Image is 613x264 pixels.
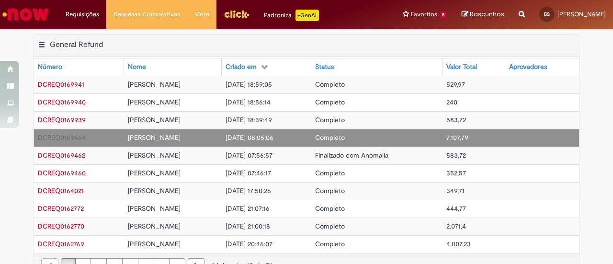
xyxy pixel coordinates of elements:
[411,10,437,19] span: Favoritos
[38,186,84,195] a: Abrir Registro: DCREQ0164021
[315,169,345,177] span: Completo
[446,204,466,213] span: 444,77
[38,98,86,106] a: Abrir Registro: DCREQ0169940
[38,40,45,52] button: General Refund Menu de contexto
[128,133,181,142] span: [PERSON_NAME]
[128,222,181,230] span: [PERSON_NAME]
[544,11,550,17] span: BS
[226,80,272,89] span: [DATE] 18:59:05
[315,80,345,89] span: Completo
[446,222,466,230] span: 2.071,4
[128,169,181,177] span: [PERSON_NAME]
[224,7,250,21] img: click_logo_yellow_360x200.png
[446,115,466,124] span: 583,72
[226,62,257,72] div: Criado em
[226,151,272,160] span: [DATE] 07:56:57
[128,204,181,213] span: [PERSON_NAME]
[462,10,504,19] a: Rascunhos
[509,62,547,72] div: Aprovadores
[226,222,270,230] span: [DATE] 21:00:18
[128,186,181,195] span: [PERSON_NAME]
[66,10,99,19] span: Requisições
[128,115,181,124] span: [PERSON_NAME]
[295,10,319,21] p: +GenAi
[315,151,388,160] span: Finalizado com Anomalia
[128,98,181,106] span: [PERSON_NAME]
[226,240,272,248] span: [DATE] 20:46:07
[114,10,180,19] span: Despesas Corporativas
[50,40,103,49] h2: General Refund
[38,151,85,160] a: Abrir Registro: DCREQ0169462
[557,10,606,18] span: [PERSON_NAME]
[38,186,84,195] span: DCREQ0164021
[38,204,84,213] span: DCREQ0162772
[315,240,345,248] span: Completo
[446,62,477,72] div: Valor Total
[38,240,84,248] span: DCREQ0162769
[38,133,86,142] a: Abrir Registro: DCREQ0169464
[446,240,471,248] span: 4.007,23
[315,62,334,72] div: Status
[315,222,345,230] span: Completo
[128,240,181,248] span: [PERSON_NAME]
[446,151,466,160] span: 583,72
[194,10,209,19] span: More
[38,169,86,177] a: Abrir Registro: DCREQ0169460
[38,80,84,89] span: DCREQ0169941
[315,186,345,195] span: Completo
[38,62,62,72] div: Número
[226,186,271,195] span: [DATE] 17:50:26
[38,151,85,160] span: DCREQ0169462
[38,222,84,230] span: DCREQ0162770
[38,115,86,124] a: Abrir Registro: DCREQ0169939
[38,169,86,177] span: DCREQ0169460
[439,11,447,19] span: 5
[38,133,86,142] span: DCREQ0169464
[1,5,50,24] img: ServiceNow
[128,62,146,72] div: Nome
[226,98,271,106] span: [DATE] 18:56:14
[315,98,345,106] span: Completo
[226,169,271,177] span: [DATE] 07:46:17
[226,133,273,142] span: [DATE] 08:05:06
[38,240,84,248] a: Abrir Registro: DCREQ0162769
[446,133,468,142] span: 7.107,79
[38,98,86,106] span: DCREQ0169940
[315,115,345,124] span: Completo
[38,80,84,89] a: Abrir Registro: DCREQ0169941
[446,169,466,177] span: 352,57
[470,10,504,19] span: Rascunhos
[264,10,319,21] div: Padroniza
[38,204,84,213] a: Abrir Registro: DCREQ0162772
[38,115,86,124] span: DCREQ0169939
[315,204,345,213] span: Completo
[226,204,270,213] span: [DATE] 21:07:16
[128,80,181,89] span: [PERSON_NAME]
[128,151,181,160] span: [PERSON_NAME]
[446,186,465,195] span: 349,71
[226,115,272,124] span: [DATE] 18:39:49
[38,222,84,230] a: Abrir Registro: DCREQ0162770
[446,80,465,89] span: 529,97
[446,98,457,106] span: 240
[315,133,345,142] span: Completo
